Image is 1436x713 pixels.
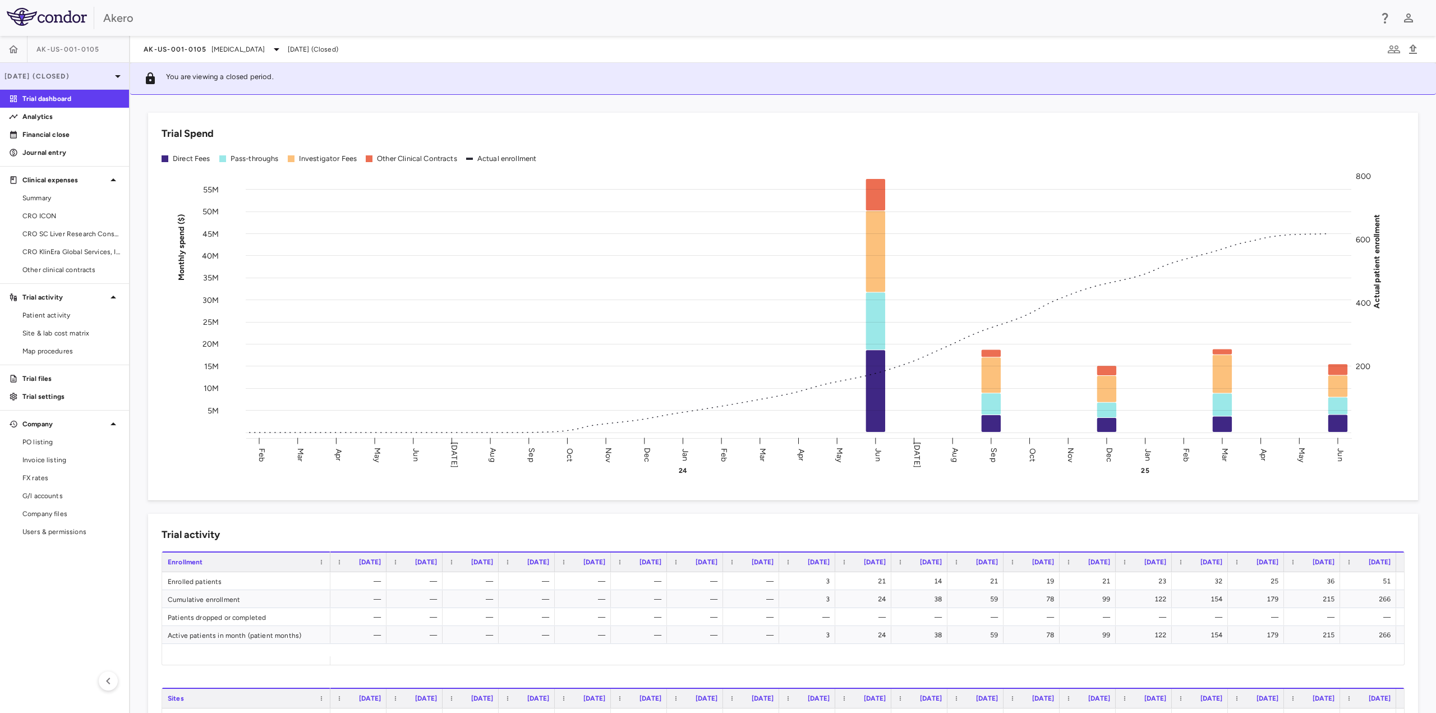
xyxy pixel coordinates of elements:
[976,558,998,566] span: [DATE]
[1369,558,1391,566] span: [DATE]
[1350,590,1391,608] div: 266
[1238,590,1278,608] div: 179
[1220,448,1230,461] text: Mar
[22,175,107,185] p: Clinical expenses
[340,590,381,608] div: —
[958,590,998,608] div: 59
[166,72,274,85] p: You are viewing a closed period.
[696,694,717,702] span: [DATE]
[901,626,942,644] div: 38
[22,193,120,203] span: Summary
[257,448,266,461] text: Feb
[22,247,120,257] span: CRO KlinEra Global Services, Inc
[22,455,120,465] span: Invoice listing
[22,473,120,483] span: FX rates
[679,467,687,475] text: 24
[864,694,886,702] span: [DATE]
[680,448,690,461] text: Jan
[1182,608,1222,626] div: —
[958,608,998,626] div: —
[1070,608,1110,626] div: —
[527,448,536,462] text: Sep
[202,339,219,349] tspan: 20M
[22,130,120,140] p: Financial close
[1144,558,1166,566] span: [DATE]
[162,590,330,608] div: Cumulative enrollment
[162,608,330,625] div: Patients dropped or completed
[22,211,120,221] span: CRO ICON
[202,251,219,260] tspan: 40M
[797,448,806,461] text: Apr
[299,154,357,164] div: Investigator Fees
[36,45,100,54] span: AK-US-001-0105
[1066,447,1075,462] text: Nov
[1104,447,1114,462] text: Dec
[976,694,998,702] span: [DATE]
[453,608,493,626] div: —
[168,558,203,566] span: Enrollment
[359,558,381,566] span: [DATE]
[920,694,942,702] span: [DATE]
[1336,448,1345,461] text: Jun
[1181,448,1191,461] text: Feb
[1088,694,1110,702] span: [DATE]
[168,694,184,702] span: Sites
[340,626,381,644] div: —
[1369,694,1391,702] span: [DATE]
[1070,626,1110,644] div: 99
[1238,608,1278,626] div: —
[471,694,493,702] span: [DATE]
[415,558,437,566] span: [DATE]
[162,572,330,590] div: Enrolled patients
[835,447,844,462] text: May
[1256,558,1278,566] span: [DATE]
[1350,626,1391,644] div: 266
[22,419,107,429] p: Company
[509,608,549,626] div: —
[397,608,437,626] div: —
[752,558,774,566] span: [DATE]
[1356,298,1371,308] tspan: 400
[22,229,120,239] span: CRO SC Liver Research Consortium LLC
[1200,694,1222,702] span: [DATE]
[527,694,549,702] span: [DATE]
[204,384,219,393] tspan: 10M
[1350,608,1391,626] div: —
[845,590,886,608] div: 24
[509,626,549,644] div: —
[377,154,457,164] div: Other Clinical Contracts
[453,626,493,644] div: —
[22,509,120,519] span: Company files
[639,558,661,566] span: [DATE]
[1032,558,1054,566] span: [DATE]
[733,590,774,608] div: —
[1372,214,1382,308] tspan: Actual patient enrollment
[1014,626,1054,644] div: 78
[1259,448,1268,461] text: Apr
[1143,448,1153,461] text: Jan
[22,112,120,122] p: Analytics
[453,590,493,608] div: —
[1238,572,1278,590] div: 25
[449,442,459,468] text: [DATE]
[1200,558,1222,566] span: [DATE]
[397,626,437,644] div: —
[203,185,219,194] tspan: 55M
[1126,608,1166,626] div: —
[22,328,120,338] span: Site & lab cost matrix
[22,392,120,402] p: Trial settings
[162,126,214,141] h6: Trial Spend
[901,572,942,590] div: 14
[203,273,219,283] tspan: 35M
[873,448,883,461] text: Jun
[950,448,960,462] text: Aug
[527,558,549,566] span: [DATE]
[202,295,219,305] tspan: 30M
[22,346,120,356] span: Map procedures
[789,626,830,644] div: 3
[845,626,886,644] div: 24
[202,207,219,217] tspan: 50M
[22,292,107,302] p: Trial activity
[789,608,830,626] div: —
[1126,572,1166,590] div: 23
